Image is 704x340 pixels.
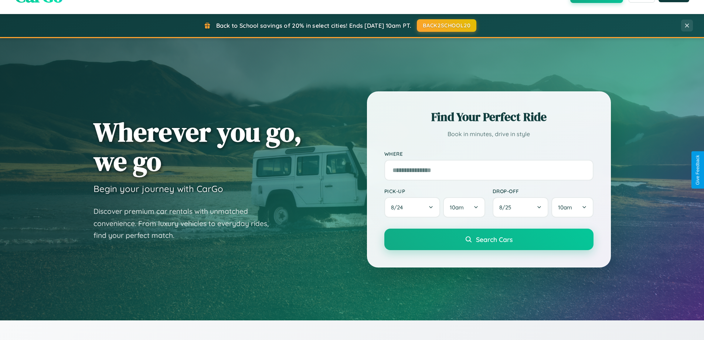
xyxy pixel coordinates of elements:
p: Book in minutes, drive in style [384,129,594,139]
button: 10am [551,197,593,218]
button: 8/24 [384,197,441,218]
span: 8 / 25 [499,204,515,211]
button: 8/25 [493,197,549,218]
span: Back to School savings of 20% in select cities! Ends [DATE] 10am PT. [216,22,411,29]
div: Give Feedback [695,155,700,185]
span: 10am [558,204,572,211]
label: Where [384,151,594,157]
button: Search Cars [384,229,594,250]
span: 10am [450,204,464,211]
button: BACK2SCHOOL20 [417,19,476,32]
label: Pick-up [384,188,485,194]
label: Drop-off [493,188,594,194]
button: 10am [443,197,485,218]
span: 8 / 24 [391,204,407,211]
h2: Find Your Perfect Ride [384,109,594,125]
h1: Wherever you go, we go [93,117,302,176]
h3: Begin your journey with CarGo [93,183,223,194]
p: Discover premium car rentals with unmatched convenience. From luxury vehicles to everyday rides, ... [93,205,278,242]
span: Search Cars [476,235,513,243]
